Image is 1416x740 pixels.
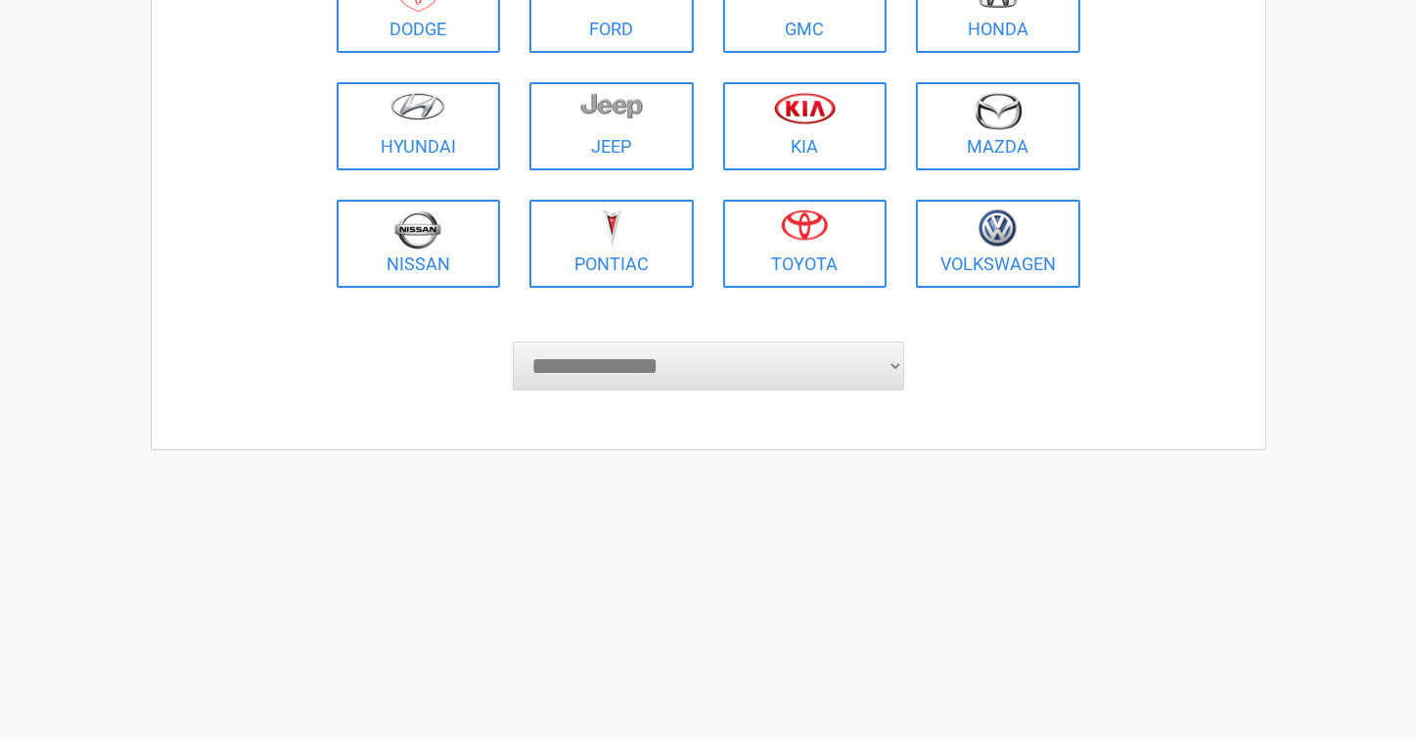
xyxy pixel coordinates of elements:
a: Mazda [916,82,1080,170]
img: kia [774,92,836,124]
img: jeep [580,92,643,119]
img: toyota [781,209,828,241]
a: Hyundai [337,82,501,170]
a: Volkswagen [916,200,1080,288]
img: mazda [974,92,1023,130]
img: nissan [394,209,441,250]
img: pontiac [602,209,621,247]
img: volkswagen [979,209,1017,248]
a: Kia [723,82,888,170]
a: Pontiac [529,200,694,288]
img: hyundai [390,92,445,120]
a: Nissan [337,200,501,288]
a: Toyota [723,200,888,288]
a: Jeep [529,82,694,170]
